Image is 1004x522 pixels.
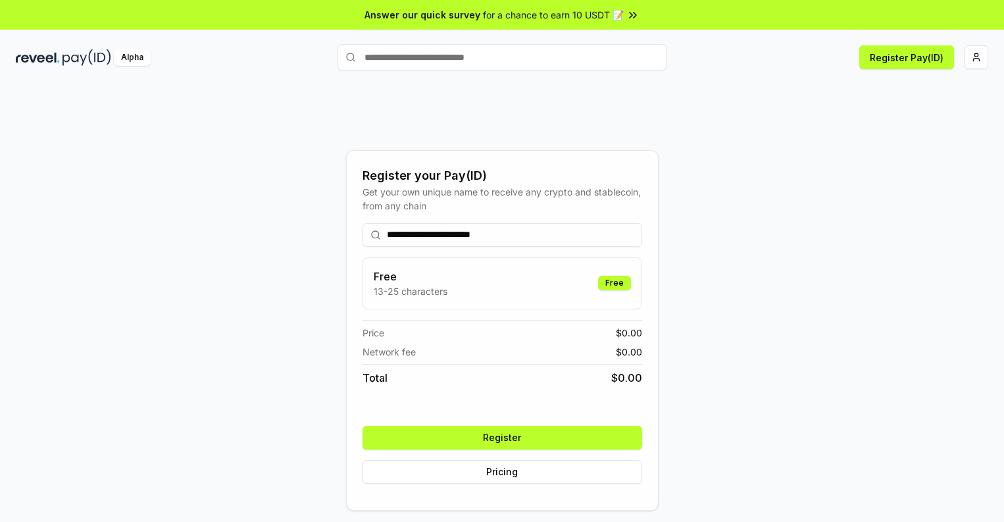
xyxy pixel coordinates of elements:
[374,269,447,284] h3: Free
[363,370,388,386] span: Total
[363,426,642,450] button: Register
[364,8,480,22] span: Answer our quick survey
[363,460,642,484] button: Pricing
[363,345,416,359] span: Network fee
[363,167,642,185] div: Register your Pay(ID)
[483,8,624,22] span: for a chance to earn 10 USDT 📝
[598,276,631,290] div: Free
[363,185,642,213] div: Get your own unique name to receive any crypto and stablecoin, from any chain
[616,326,642,340] span: $ 0.00
[363,326,384,340] span: Price
[114,49,151,66] div: Alpha
[63,49,111,66] img: pay_id
[374,284,447,298] p: 13-25 characters
[16,49,60,66] img: reveel_dark
[616,345,642,359] span: $ 0.00
[859,45,954,69] button: Register Pay(ID)
[611,370,642,386] span: $ 0.00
